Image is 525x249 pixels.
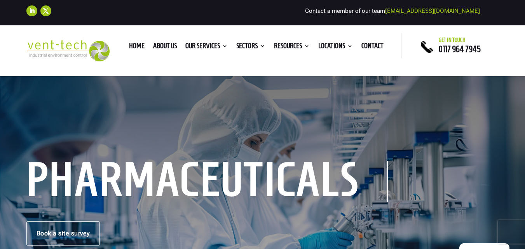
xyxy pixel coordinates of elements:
a: Home [129,43,145,52]
a: Follow on X [40,5,51,16]
a: Sectors [236,43,265,52]
a: About us [153,43,177,52]
span: Contact a member of our team [305,7,480,14]
a: Locations [318,43,353,52]
a: Our Services [185,43,228,52]
img: 2023-09-27T08_35_16.549ZVENT-TECH---Clear-background [26,40,110,61]
h1: pharmaceuticals [26,161,388,202]
a: Resources [274,43,310,52]
a: Book a site survey [26,221,100,246]
a: Follow on LinkedIn [26,5,37,16]
span: Get in touch [439,37,466,43]
a: 0117 964 7945 [439,44,481,54]
a: [EMAIL_ADDRESS][DOMAIN_NAME] [385,7,480,14]
a: Contact [361,43,384,52]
